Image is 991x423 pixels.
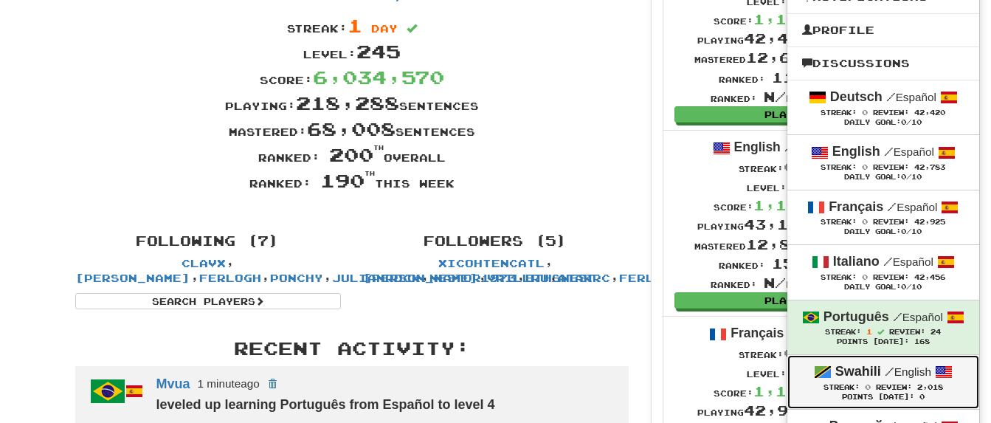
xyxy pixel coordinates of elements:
[731,326,784,340] strong: Français
[883,255,933,268] small: Español
[862,272,868,281] span: 0
[753,383,853,399] span: 1,163,218
[802,337,964,347] div: Points [DATE]: 168
[821,273,857,281] span: Streak:
[487,272,549,284] a: Vrillru
[363,272,478,284] a: [PERSON_NAME]
[694,382,872,401] div: Score:
[694,48,872,67] div: Mastered sentences
[373,144,384,151] sup: th
[823,383,860,391] span: Streak:
[694,362,872,382] div: Level:
[914,218,945,226] span: 42,925
[694,273,872,292] div: Ranked: this week
[821,163,857,171] span: Streak:
[901,283,906,291] span: 0
[75,272,190,284] a: [PERSON_NAME]
[296,92,399,114] span: 218,288
[901,118,906,126] span: 0
[887,200,897,213] span: /
[198,377,260,390] small: 1 minute ago
[823,309,889,324] strong: Português
[64,90,640,116] div: Playing: sentences
[772,255,801,272] span: 15
[901,227,906,235] span: 0
[558,272,610,284] a: atakrc
[694,157,872,176] div: Streak:
[199,272,261,284] a: ferlogh
[787,80,979,134] a: Deutsch /Español Streak: 0 Review: 42,420 Daily Goal:0/10
[371,22,398,35] span: day
[886,90,896,103] span: /
[694,176,872,196] div: Level:
[886,91,936,103] small: Español
[320,169,375,191] span: 190
[694,68,872,87] div: Ranked: overall
[889,328,925,336] span: Review:
[787,190,979,244] a: Français /Español Streak: 0 Review: 42,925 Daily Goal:0/10
[930,328,941,336] span: 24
[75,234,341,249] h4: Following (7)
[746,236,812,252] span: 12,866
[353,201,404,216] iframe: fb:share_button Facebook Social Plugin
[734,140,781,154] strong: English
[270,272,323,284] a: Ponchy
[694,343,872,362] div: Streak:
[694,87,872,106] div: Ranked: this week
[64,38,640,64] div: Level:
[862,162,868,171] span: 0
[885,365,894,378] span: /
[802,393,964,402] div: Points [DATE]: 0
[64,116,640,142] div: Mastered: sentences
[862,217,868,226] span: 0
[893,311,943,323] small: Español
[873,218,909,226] span: Review:
[784,159,795,175] span: 0
[784,142,833,154] small: Español
[865,382,871,391] span: 0
[802,227,964,237] div: Daily Goal: /10
[619,272,681,284] a: ferlogh
[802,173,964,182] div: Daily Goal: /10
[746,49,812,66] span: 12,651
[764,275,797,291] span: N/A
[914,273,945,281] span: 42,456
[787,135,979,189] a: English /Español Streak: 0 Review: 42,783 Daily Goal:0/10
[914,109,945,117] span: 42,420
[307,117,396,140] span: 68,008
[784,140,793,154] span: /
[917,383,943,391] span: 2,018
[887,201,937,213] small: Español
[694,10,872,29] div: Score:
[744,402,810,419] span: 42,927
[348,14,362,36] span: 1
[833,254,880,269] strong: Italiano
[787,300,979,354] a: Português /Español Streak: 1 Review: 24 Points [DATE]: 168
[674,106,893,123] a: Play
[329,143,384,165] span: 200
[694,235,872,254] div: Mastered sentences
[835,364,881,379] strong: Swahili
[694,215,872,234] div: Playing sentences
[914,163,945,171] span: 42,783
[753,11,853,27] span: 1,159,704
[787,245,979,299] a: Italiano /Español Streak: 0 Review: 42,456 Daily Goal:0/10
[862,108,868,117] span: 0
[901,173,906,181] span: 0
[885,365,931,378] small: English
[744,30,810,47] span: 42,420
[365,170,375,177] sup: th
[356,40,401,62] span: 245
[883,255,893,268] span: /
[821,109,857,117] span: Streak:
[300,201,348,216] iframe: X Post Button
[156,397,495,412] strong: leveled up learning Português from Español to level 4
[877,329,884,335] span: Streak includes today.
[64,168,640,193] div: Ranked: this week
[332,272,421,284] a: julianrock
[873,163,909,171] span: Review:
[75,339,629,358] h3: Recent Activity:
[884,145,894,158] span: /
[744,216,809,233] span: 43,147
[64,227,352,309] div: , , , , , ,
